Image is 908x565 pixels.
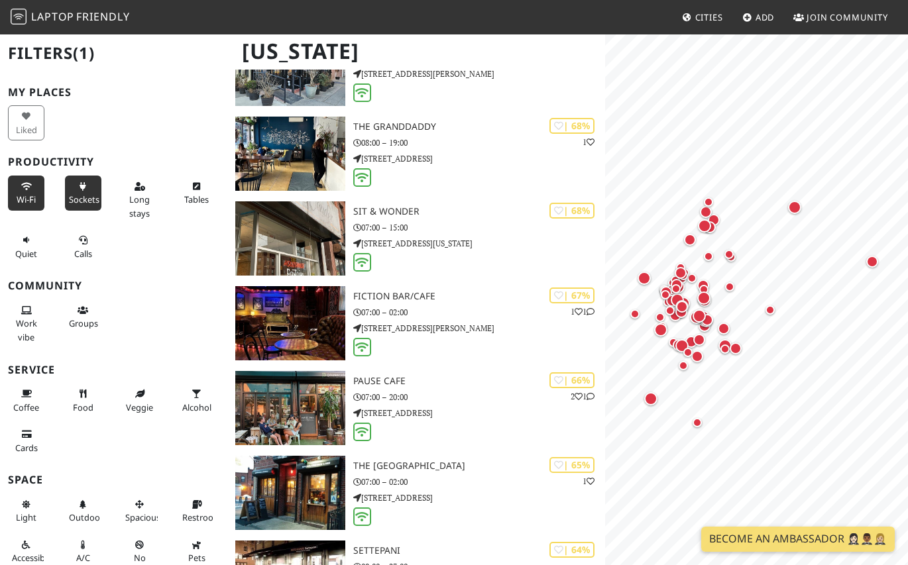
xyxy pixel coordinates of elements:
[737,5,780,29] a: Add
[661,290,677,306] div: Map marker
[227,117,606,191] a: The Granddaddy | 68% 1 The Granddaddy 08:00 – 19:00 [STREET_ADDRESS]
[8,280,219,292] h3: Community
[235,117,345,191] img: The Granddaddy
[188,552,205,564] span: Pet friendly
[69,193,99,205] span: Power sockets
[178,383,215,418] button: Alcohol
[699,317,715,333] div: Map marker
[699,285,715,301] div: Map marker
[353,460,606,472] h3: The [GEOGRAPHIC_DATA]
[683,348,699,364] div: Map marker
[65,176,101,211] button: Sockets
[235,201,345,276] img: Sit & Wonder
[227,201,606,276] a: Sit & Wonder | 68% Sit & Wonder 07:00 – 15:00 [STREET_ADDRESS][US_STATE]
[638,272,656,290] div: Map marker
[121,383,158,418] button: Veggie
[675,300,694,319] div: Map marker
[549,372,595,387] div: | 66%
[756,11,775,23] span: Add
[353,121,606,132] h3: The Granddaddy
[69,317,98,329] span: Group tables
[125,511,160,523] span: Spacious
[227,286,606,360] a: Fiction Bar/Cafe | 67% 11 Fiction Bar/Cafe 07:00 – 02:00 [STREET_ADDRESS][PERSON_NAME]
[718,323,735,340] div: Map marker
[571,305,595,318] p: 1 1
[8,493,44,529] button: Light
[718,339,737,358] div: Map marker
[65,299,101,334] button: Groups
[701,314,718,331] div: Map marker
[669,309,687,327] div: Map marker
[227,371,606,445] a: Pause Cafe | 66% 21 Pause Cafe 07:00 – 20:00 [STREET_ADDRESS]
[8,229,44,264] button: Quiet
[679,361,695,377] div: Map marker
[583,475,595,488] p: 1
[630,309,646,325] div: Map marker
[583,136,595,148] p: 1
[671,284,687,300] div: Map marker
[675,267,692,284] div: Map marker
[677,5,728,29] a: Cities
[687,274,703,289] div: Map marker
[730,342,747,360] div: Map marker
[549,118,595,133] div: | 68%
[353,322,606,334] p: [STREET_ADDRESS][PERSON_NAME]
[353,291,606,302] h3: Fiction Bar/Cafe
[724,250,740,266] div: Map marker
[697,280,714,297] div: Map marker
[353,136,606,149] p: 08:00 – 19:00
[676,263,692,279] div: Map marker
[693,309,711,328] div: Map marker
[696,309,712,325] div: Map marker
[353,306,606,319] p: 07:00 – 02:00
[701,315,718,333] div: Map marker
[685,336,703,353] div: Map marker
[121,493,158,529] button: Spacious
[235,371,345,445] img: Pause Cafe
[725,282,741,298] div: Map marker
[74,248,92,260] span: Video/audio calls
[13,401,39,413] span: Coffee
[549,457,595,472] div: | 65%
[703,223,719,239] div: Map marker
[691,350,709,368] div: Map marker
[353,476,606,488] p: 07:00 – 02:00
[73,401,93,413] span: Food
[76,9,129,24] span: Friendly
[695,11,723,23] span: Cities
[73,42,95,64] span: (1)
[178,176,215,211] button: Tables
[644,392,663,411] div: Map marker
[235,286,345,360] img: Fiction Bar/Cafe
[126,401,153,413] span: Veggie
[353,491,606,504] p: [STREET_ADDRESS]
[353,221,606,234] p: 07:00 – 15:00
[720,344,736,360] div: Map marker
[8,299,44,348] button: Work vibe
[704,252,720,268] div: Map marker
[353,237,606,250] p: [STREET_ADDRESS][US_STATE]
[182,511,221,523] span: Restroom
[690,311,709,329] div: Map marker
[549,542,595,557] div: | 64%
[353,391,606,403] p: 07:00 – 20:00
[663,297,679,313] div: Map marker
[660,285,676,301] div: Map marker
[665,306,681,322] div: Map marker
[69,511,103,523] span: Outdoor area
[16,511,36,523] span: Natural light
[766,305,781,321] div: Map marker
[788,5,893,29] a: Join Community
[675,306,693,323] div: Map marker
[671,293,689,312] div: Map marker
[353,152,606,165] p: [STREET_ADDRESS]
[866,256,883,273] div: Map marker
[15,248,37,260] span: Quiet
[8,364,219,376] h3: Service
[129,193,150,219] span: Long stays
[788,201,807,219] div: Map marker
[12,552,52,564] span: Accessible
[8,423,44,458] button: Cards
[31,9,74,24] span: Laptop
[11,9,27,25] img: LaptopFriendly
